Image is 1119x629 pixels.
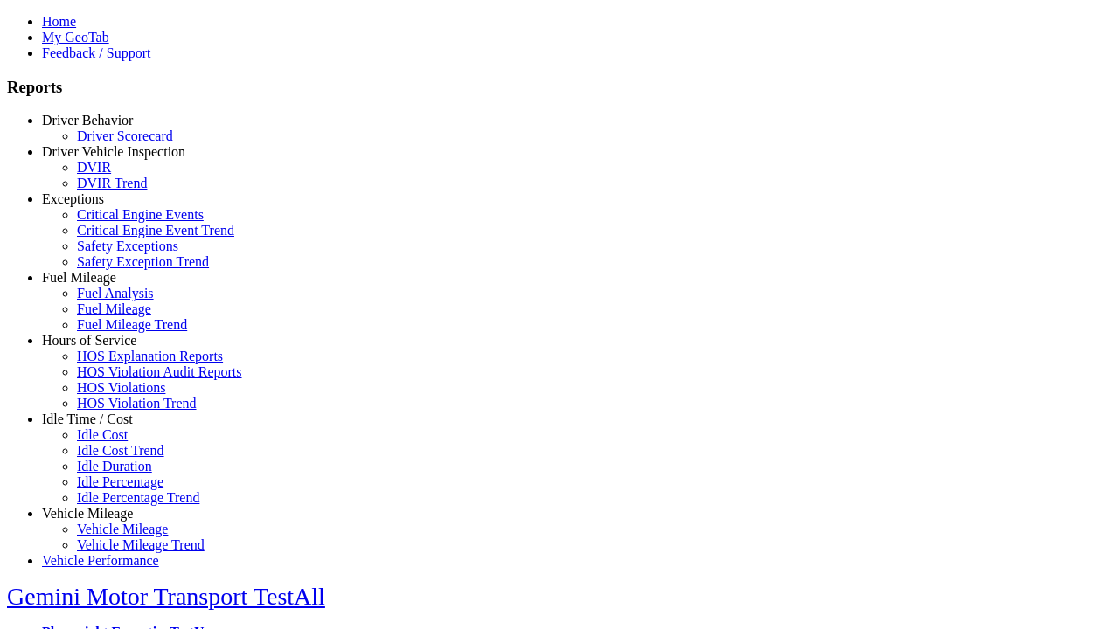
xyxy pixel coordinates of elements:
[7,583,325,610] a: Gemini Motor Transport TestAll
[77,286,154,301] a: Fuel Analysis
[42,14,76,29] a: Home
[77,317,187,332] a: Fuel Mileage Trend
[77,443,164,458] a: Idle Cost Trend
[77,238,178,253] a: Safety Exceptions
[42,506,133,521] a: Vehicle Mileage
[42,144,185,159] a: Driver Vehicle Inspection
[77,459,152,473] a: Idle Duration
[42,113,133,128] a: Driver Behavior
[77,522,168,536] a: Vehicle Mileage
[77,160,111,175] a: DVIR
[42,411,133,426] a: Idle Time / Cost
[77,490,199,505] a: Idle Percentage Trend
[77,207,204,222] a: Critical Engine Events
[77,537,205,552] a: Vehicle Mileage Trend
[77,176,147,190] a: DVIR Trend
[77,128,173,143] a: Driver Scorecard
[77,364,242,379] a: HOS Violation Audit Reports
[77,380,165,395] a: HOS Violations
[7,78,1112,97] h3: Reports
[42,270,116,285] a: Fuel Mileage
[77,349,223,363] a: HOS Explanation Reports
[42,45,150,60] a: Feedback / Support
[42,191,104,206] a: Exceptions
[77,427,128,442] a: Idle Cost
[77,223,234,238] a: Critical Engine Event Trend
[42,30,109,45] a: My GeoTab
[42,553,159,568] a: Vehicle Performance
[42,333,136,348] a: Hours of Service
[77,254,209,269] a: Safety Exception Trend
[77,301,151,316] a: Fuel Mileage
[77,396,197,411] a: HOS Violation Trend
[77,474,163,489] a: Idle Percentage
